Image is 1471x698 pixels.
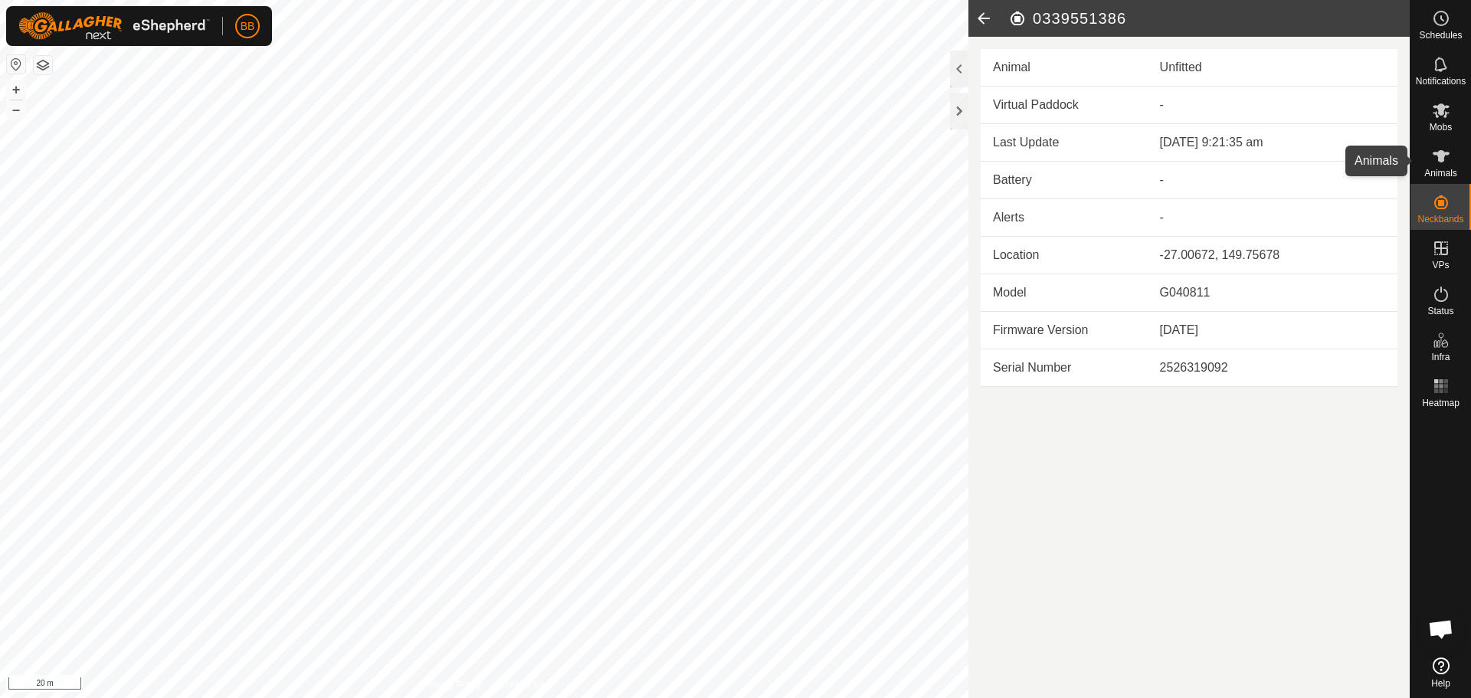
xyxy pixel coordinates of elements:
[1424,169,1457,178] span: Animals
[500,678,545,692] a: Contact Us
[1430,123,1452,132] span: Mobs
[1432,261,1449,270] span: VPs
[981,237,1148,274] td: Location
[1418,606,1464,652] a: Open chat
[981,274,1148,312] td: Model
[981,162,1148,199] td: Battery
[1431,352,1450,362] span: Infra
[7,100,25,119] button: –
[981,124,1148,162] td: Last Update
[981,199,1148,237] td: Alerts
[1419,31,1462,40] span: Schedules
[1160,58,1385,77] div: Unfitted
[1417,215,1463,224] span: Neckbands
[981,87,1148,124] td: Virtual Paddock
[981,312,1148,349] td: Firmware Version
[1160,98,1164,111] app-display-virtual-paddock-transition: -
[241,18,255,34] span: BB
[981,349,1148,387] td: Serial Number
[1160,246,1385,264] div: -27.00672, 149.75678
[1160,171,1385,189] div: -
[7,55,25,74] button: Reset Map
[1422,398,1460,408] span: Heatmap
[1416,77,1466,86] span: Notifications
[7,80,25,99] button: +
[18,12,210,40] img: Gallagher Logo
[424,678,481,692] a: Privacy Policy
[1008,9,1410,28] h2: 0339551386
[1160,283,1385,302] div: G040811
[1160,133,1385,152] div: [DATE] 9:21:35 am
[1160,359,1385,377] div: 2526319092
[981,49,1148,87] td: Animal
[1410,651,1471,694] a: Help
[1427,306,1453,316] span: Status
[34,56,52,74] button: Map Layers
[1160,321,1385,339] div: [DATE]
[1431,679,1450,688] span: Help
[1148,199,1397,237] td: -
